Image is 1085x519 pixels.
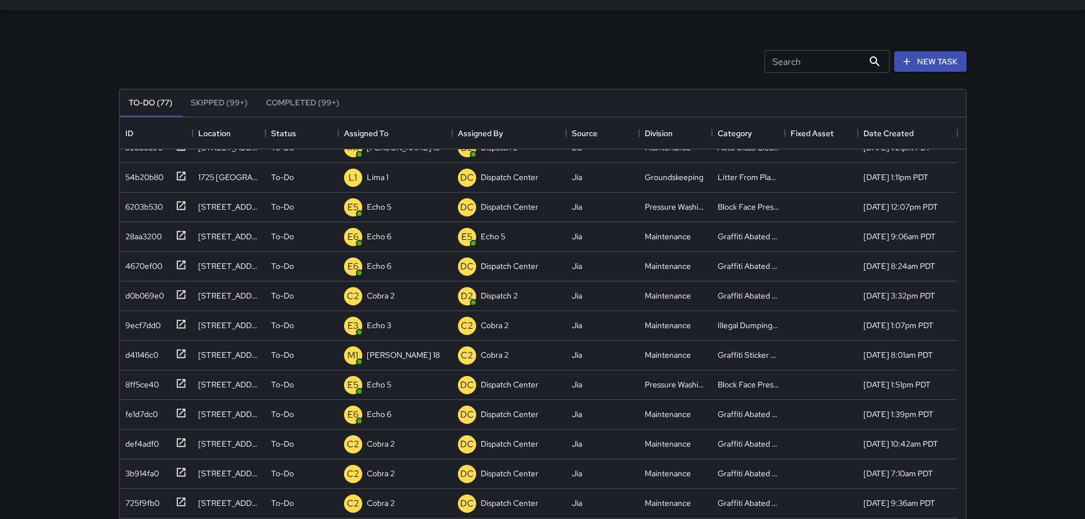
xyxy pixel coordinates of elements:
[347,260,359,273] p: E6
[481,201,538,212] p: Dispatch Center
[460,378,474,392] p: DC
[481,231,505,242] p: Echo 5
[367,171,388,183] p: Lima 1
[858,117,957,149] div: Date Created
[481,290,518,301] p: Dispatch 2
[718,117,752,149] div: Category
[572,201,582,212] div: Jia
[718,349,779,361] div: Graffiti Sticker Abated Small
[572,171,582,183] div: Jia
[198,290,260,301] div: 416 25th Street
[645,320,691,331] div: Maintenance
[121,463,159,479] div: 3b914fa0
[347,201,359,214] p: E5
[572,438,582,449] div: Jia
[863,497,935,509] div: 8/18/2025, 9:36am PDT
[718,231,779,242] div: Graffiti Abated Large
[572,408,582,420] div: Jia
[198,497,260,509] div: 2630 Broadway
[198,320,260,331] div: 459 8th Street
[271,408,294,420] p: To-Do
[347,289,359,303] p: C2
[481,497,538,509] p: Dispatch Center
[791,117,834,149] div: Fixed Asset
[863,201,938,212] div: 8/29/2025, 12:07pm PDT
[271,290,294,301] p: To-Do
[639,117,712,149] div: Division
[121,256,162,272] div: 4670ef00
[121,493,159,509] div: 725f9fb0
[481,468,538,479] p: Dispatch Center
[125,117,133,149] div: ID
[572,349,582,361] div: Jia
[367,349,440,361] p: [PERSON_NAME] 18
[347,467,359,481] p: C2
[347,378,359,392] p: E5
[121,374,159,390] div: 8ff5ce40
[863,117,914,149] div: Date Created
[271,497,294,509] p: To-Do
[367,290,395,301] p: Cobra 2
[645,117,673,149] div: Division
[121,434,159,449] div: def4adf0
[785,117,858,149] div: Fixed Asset
[367,379,391,390] p: Echo 5
[121,167,163,183] div: 54b20b80
[271,171,294,183] p: To-Do
[121,197,163,212] div: 6203b530
[461,319,473,333] p: C2
[198,379,260,390] div: 1739 Broadway
[645,260,691,272] div: Maintenance
[458,117,503,149] div: Assigned By
[481,408,538,420] p: Dispatch Center
[271,379,294,390] p: To-Do
[572,379,582,390] div: Jia
[460,201,474,214] p: DC
[566,117,639,149] div: Source
[572,468,582,479] div: Jia
[718,379,779,390] div: Block Face Pressure Washed
[367,468,395,479] p: Cobra 2
[121,315,161,331] div: 9ecf7dd0
[367,497,395,509] p: Cobra 2
[481,320,509,331] p: Cobra 2
[460,171,474,185] p: DC
[645,379,706,390] div: Pressure Washing
[460,497,474,510] p: DC
[257,89,349,117] button: Completed (99+)
[718,320,779,331] div: Illegal Dumping Removed
[572,290,582,301] div: Jia
[193,117,265,149] div: Location
[271,260,294,272] p: To-Do
[863,260,935,272] div: 8/29/2025, 8:24am PDT
[349,171,357,185] p: L1
[645,349,691,361] div: Maintenance
[367,260,391,272] p: Echo 6
[198,260,260,272] div: 1900 Telegraph Avenue
[718,171,779,183] div: Litter From Planter Removed
[863,408,933,420] div: 8/27/2025, 1:39pm PDT
[367,320,391,331] p: Echo 3
[460,467,474,481] p: DC
[347,349,358,362] p: M1
[347,408,359,422] p: E6
[198,171,260,183] div: 1725 Broadway
[198,408,260,420] div: 337 19th Street
[645,290,691,301] div: Maintenance
[367,438,395,449] p: Cobra 2
[481,171,538,183] p: Dispatch Center
[271,117,296,149] div: Status
[894,51,967,72] button: New Task
[481,438,538,449] p: Dispatch Center
[367,231,391,242] p: Echo 6
[863,468,933,479] div: 8/19/2025, 7:10am PDT
[645,231,691,242] div: Maintenance
[182,89,257,117] button: Skipped (99+)
[645,201,706,212] div: Pressure Washing
[121,404,158,420] div: fe1d7dc0
[718,408,779,420] div: Graffiti Abated Large
[344,117,388,149] div: Assigned To
[572,497,582,509] div: Jia
[198,117,231,149] div: Location
[863,349,933,361] div: 8/28/2025, 8:01am PDT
